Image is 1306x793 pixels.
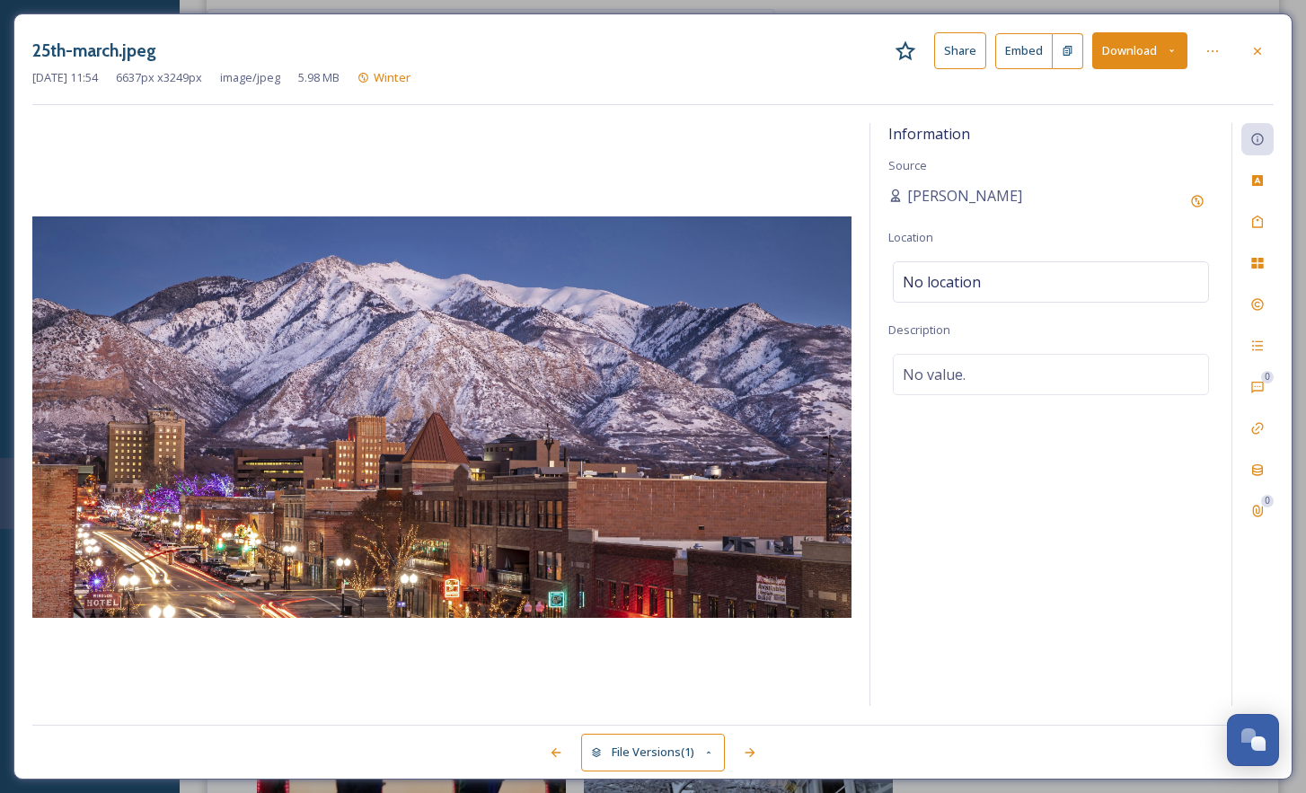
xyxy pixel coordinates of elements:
img: 25th-march.jpeg [32,216,852,617]
button: Open Chat [1227,714,1279,766]
button: File Versions(1) [581,734,725,771]
span: 6637 px x 3249 px [116,69,202,86]
span: No location [903,271,981,293]
button: Share [934,32,986,69]
span: Source [888,157,927,173]
button: Embed [995,33,1053,69]
span: Location [888,229,933,245]
button: Download [1092,32,1187,69]
span: 5.98 MB [298,69,340,86]
span: Description [888,322,950,338]
span: No value. [903,364,966,385]
span: Winter [374,69,410,85]
span: image/jpeg [220,69,280,86]
span: [PERSON_NAME] [907,185,1022,207]
h3: 25th-march.jpeg [32,38,156,64]
span: Information [888,124,970,144]
div: 0 [1261,371,1274,383]
span: [DATE] 11:54 [32,69,98,86]
div: 0 [1261,495,1274,507]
